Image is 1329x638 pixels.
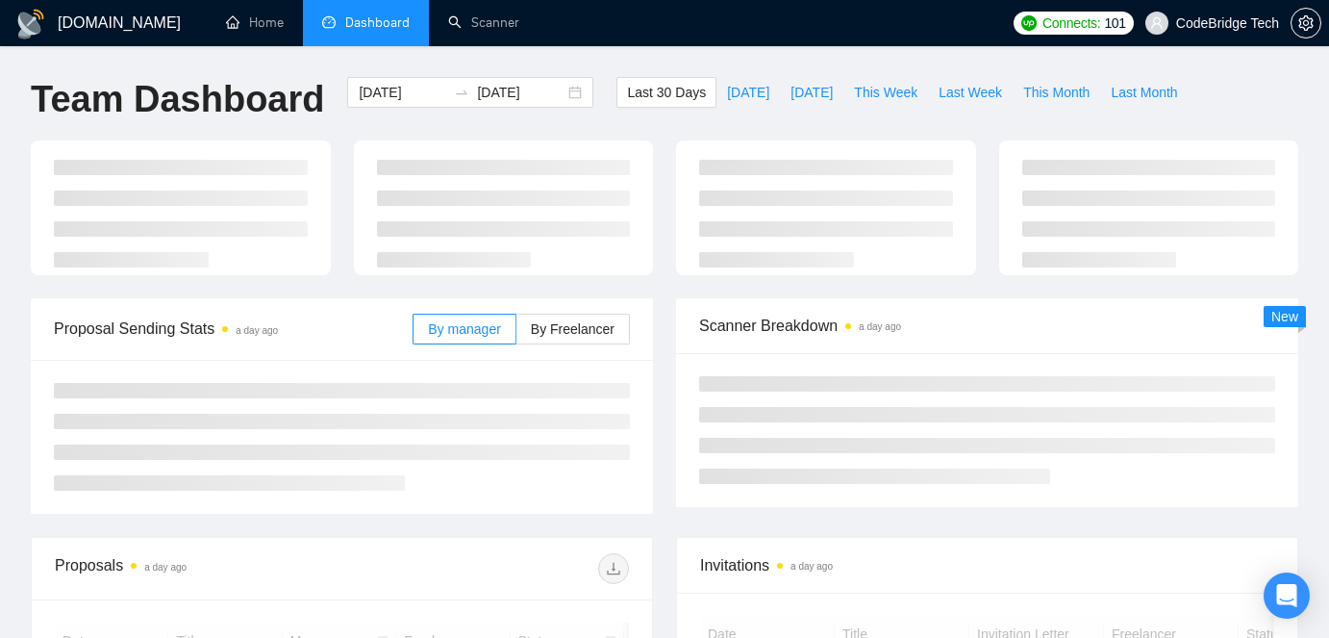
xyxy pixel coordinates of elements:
[790,561,833,572] time: a day ago
[1271,309,1298,324] span: New
[55,553,342,584] div: Proposals
[428,321,500,337] span: By manager
[454,85,469,100] span: swap-right
[1291,8,1321,38] button: setting
[859,321,901,332] time: a day ago
[616,77,716,108] button: Last 30 Days
[699,314,1275,338] span: Scanner Breakdown
[854,82,917,103] span: This Week
[627,82,706,103] span: Last 30 Days
[727,82,769,103] span: [DATE]
[1150,16,1164,30] span: user
[1023,82,1090,103] span: This Month
[780,77,843,108] button: [DATE]
[939,82,1002,103] span: Last Week
[716,77,780,108] button: [DATE]
[236,325,278,336] time: a day ago
[1264,573,1310,619] div: Open Intercom Messenger
[1111,82,1177,103] span: Last Month
[345,14,410,31] span: Dashboard
[226,14,284,31] a: homeHome
[31,77,324,122] h1: Team Dashboard
[454,85,469,100] span: to
[359,82,446,103] input: Start date
[54,317,413,341] span: Proposal Sending Stats
[1104,13,1125,34] span: 101
[928,77,1013,108] button: Last Week
[790,82,833,103] span: [DATE]
[15,9,46,39] img: logo
[144,562,187,573] time: a day ago
[843,77,928,108] button: This Week
[1042,13,1100,34] span: Connects:
[531,321,614,337] span: By Freelancer
[1100,77,1188,108] button: Last Month
[477,82,564,103] input: End date
[1013,77,1100,108] button: This Month
[1021,15,1037,31] img: upwork-logo.png
[448,14,519,31] a: searchScanner
[322,15,336,29] span: dashboard
[1291,15,1320,31] span: setting
[1291,15,1321,31] a: setting
[700,553,1274,577] span: Invitations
